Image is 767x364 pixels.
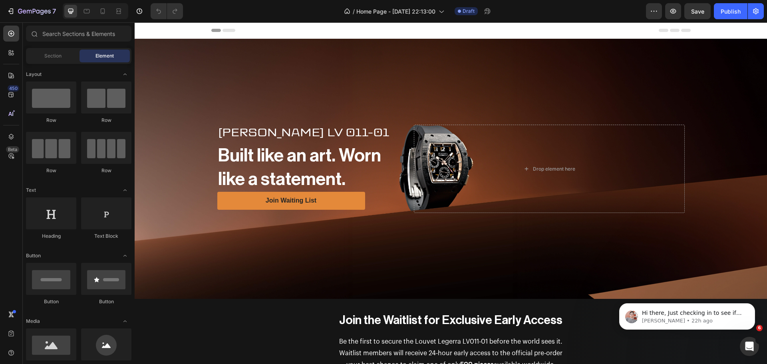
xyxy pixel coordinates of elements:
span: Hi there, Just checking in to see if the information I shared earlier reached you. We are looking... [35,23,138,93]
button: 7 [3,3,60,19]
strong: 500 pieces [326,339,359,346]
p: Waitlist members will receive 24-hour early access to the official pre-order [9,325,624,337]
span: Save [691,8,704,15]
button: Publish [714,3,747,19]
div: Undo/Redo [151,3,183,19]
div: Row [81,167,131,174]
div: Heading [26,233,76,240]
iframe: Intercom notifications message [607,286,767,342]
p: 7 [52,6,56,16]
span: Toggle open [119,249,131,262]
strong: Join the Waitlist for Exclusive Early Access [205,292,428,304]
span: 6 [756,325,763,331]
button: Save [684,3,711,19]
div: 450 [8,85,19,91]
div: Beta [6,146,19,153]
p: Message from Harry, sent 22h ago [35,31,138,38]
p: your best chance to claim one of only available worldwide. [9,337,624,348]
span: / [353,7,355,16]
span: Layout [26,71,42,78]
span: Home Page - [DATE] 22:13:00 [356,7,435,16]
div: Publish [721,7,741,16]
span: Media [26,318,40,325]
span: Button [26,252,41,259]
span: Text [26,187,36,194]
span: Section [44,52,62,60]
div: Row [81,117,131,124]
p: Be the first to secure the Louvet Legerra LV011-01 before the world sees it. [9,314,624,325]
input: Search Sections & Elements [26,26,131,42]
div: Text Block [81,233,131,240]
div: Drop element here [398,143,441,150]
span: Element [95,52,114,60]
div: Button [81,298,131,305]
div: Button [26,298,76,305]
span: Toggle open [119,68,131,81]
span: Toggle open [119,315,131,328]
div: Row [26,167,76,174]
span: Draft [463,8,475,15]
iframe: Design area [135,22,767,364]
span: Toggle open [119,184,131,197]
div: Row [26,117,76,124]
iframe: Intercom live chat [740,337,759,356]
